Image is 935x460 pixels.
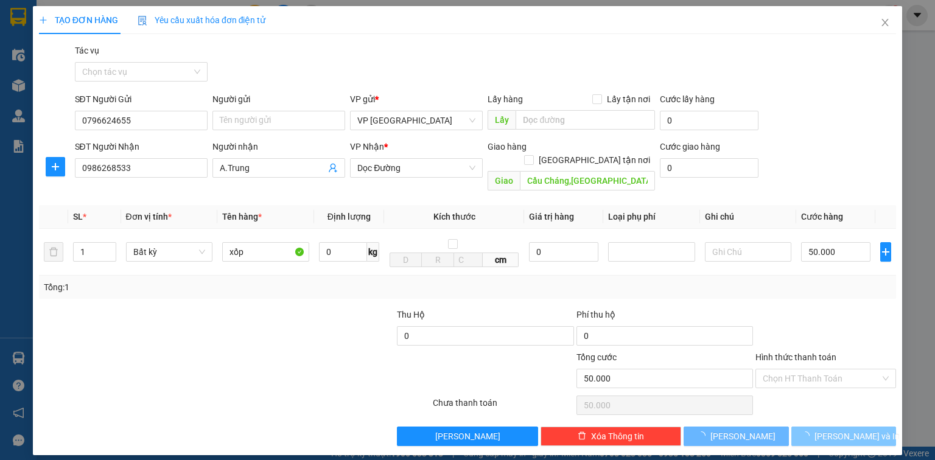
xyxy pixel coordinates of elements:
strong: HÃNG XE HẢI HOÀNG GIA [41,12,117,38]
span: Giao hàng [488,142,527,152]
span: kg [367,242,379,262]
button: plus [46,157,65,176]
strong: PHIẾU GỬI HÀNG [48,89,110,115]
button: deleteXóa Thông tin [541,427,681,446]
input: Ghi Chú [705,242,792,262]
th: Loại phụ phí [603,205,700,229]
div: Người gửi [212,92,345,106]
span: Yêu cầu xuất hóa đơn điện tử [138,15,266,25]
span: plus [46,162,65,172]
button: plus [880,242,891,262]
span: Bất kỳ [133,243,206,261]
img: logo [6,51,29,111]
input: Cước lấy hàng [660,111,758,130]
button: delete [44,242,63,262]
div: VP gửi [350,92,483,106]
span: user-add [328,163,338,173]
th: Ghi chú [700,205,797,229]
span: Lấy hàng [488,94,523,104]
button: [PERSON_NAME] và In [791,427,897,446]
label: Cước lấy hàng [660,94,715,104]
span: [PERSON_NAME] [435,430,500,443]
span: plus [881,247,891,257]
span: SL [73,212,83,221]
span: Giá trị hàng [529,212,574,221]
span: delete [578,431,586,441]
span: Xóa Thông tin [591,430,644,443]
span: Lấy tận nơi [602,92,655,106]
div: Phí thu hộ [576,308,753,326]
span: close [880,18,890,27]
span: Tổng cước [576,352,617,362]
span: Định lượng [327,212,371,221]
button: [PERSON_NAME] [397,427,538,446]
input: Dọc đường [520,171,655,190]
input: 0 [529,242,598,262]
span: VP Nhận [350,142,384,152]
span: Lấy [488,110,516,130]
span: Thu Hộ [397,310,425,319]
div: Người nhận [212,140,345,153]
div: Chưa thanh toán [432,396,575,417]
input: VD: Bàn, Ghế [222,242,309,262]
span: VP Đà Nẵng [357,111,475,130]
div: SĐT Người Nhận [75,140,208,153]
span: Cước hàng [801,212,843,221]
span: [PERSON_NAME] [710,430,776,443]
span: Giao [488,171,520,190]
span: TẠO ĐƠN HÀNG [39,15,118,25]
span: Tên hàng [222,212,262,221]
label: Hình thức thanh toán [755,352,836,362]
div: SĐT Người Gửi [75,92,208,106]
button: Close [868,6,902,40]
span: [GEOGRAPHIC_DATA] tận nơi [534,153,655,167]
input: Dọc đường [516,110,655,130]
label: Tác vụ [75,46,99,55]
img: icon [138,16,147,26]
button: [PERSON_NAME] [684,427,789,446]
span: 42 [PERSON_NAME] - Vinh - [GEOGRAPHIC_DATA] [31,41,120,72]
label: Cước giao hàng [660,142,720,152]
input: Cước giao hàng [660,158,758,178]
input: D [390,253,422,267]
span: [PERSON_NAME] và In [814,430,900,443]
input: C [453,253,483,267]
span: Kích thước [433,212,475,221]
span: loading [801,431,814,440]
span: Đơn vị tính [126,212,172,221]
input: R [421,253,454,267]
span: loading [697,431,710,440]
span: cm [483,253,519,267]
span: plus [39,16,47,24]
div: Tổng: 1 [44,281,362,294]
span: Dọc Đường [357,159,475,177]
